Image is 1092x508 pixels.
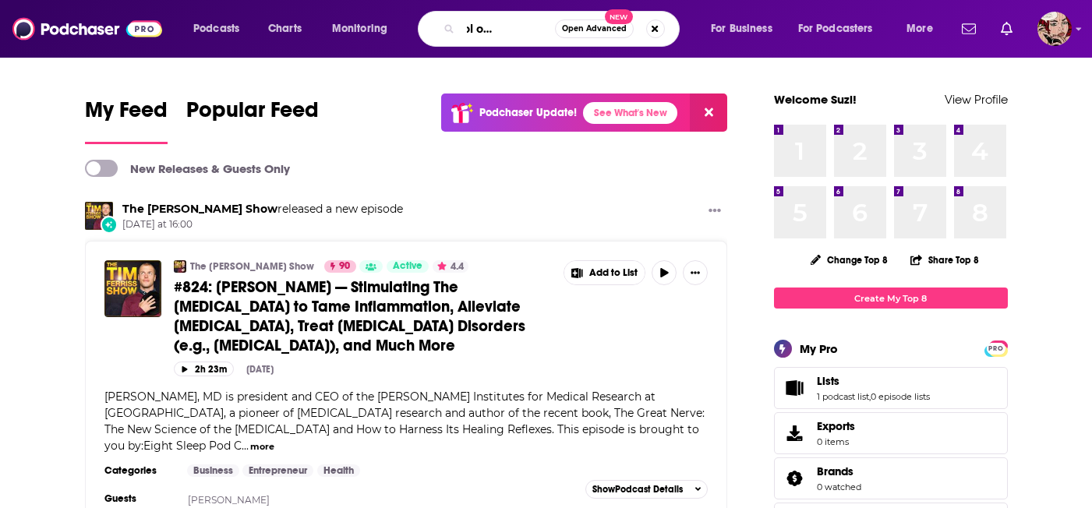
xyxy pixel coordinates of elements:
a: Health [317,464,360,477]
span: Active [393,259,422,274]
button: open menu [896,16,952,41]
a: Show notifications dropdown [956,16,982,42]
button: 4.4 [433,260,468,273]
a: Brands [817,464,861,478]
button: open menu [700,16,792,41]
span: Brands [774,457,1008,499]
button: Change Top 8 [801,250,898,270]
a: 90 [324,260,356,273]
span: Podcasts [193,18,239,40]
a: Exports [774,412,1008,454]
div: New Episode [101,216,118,233]
span: For Podcasters [798,18,873,40]
span: [PERSON_NAME], MD is president and CEO of the [PERSON_NAME] Institutes for Medical Research at [G... [104,390,705,453]
h3: Guests [104,492,175,505]
a: Lists [779,377,811,399]
a: My Feed [85,97,168,144]
a: New Releases & Guests Only [85,160,290,177]
span: For Business [711,18,772,40]
a: Brands [779,467,811,489]
span: Brands [817,464,853,478]
span: My Feed [85,97,168,132]
div: My Pro [800,341,838,356]
button: Show More Button [564,261,645,284]
span: 0 items [817,436,855,447]
button: Show profile menu [1037,12,1072,46]
span: Logged in as NBM-Suzi [1037,12,1072,46]
button: open menu [321,16,408,41]
h3: Categories [104,464,175,477]
a: #824: [PERSON_NAME] — Stimulating The [MEDICAL_DATA] to Tame Inflammation, Alleviate [MEDICAL_DAT... [174,277,553,355]
button: open menu [182,16,260,41]
div: [DATE] [246,364,274,375]
a: 0 watched [817,482,861,492]
button: Open AdvancedNew [555,19,634,38]
span: New [605,9,633,24]
div: Search podcasts, credits, & more... [433,11,694,47]
a: Welcome Suzi! [774,92,857,107]
a: Create My Top 8 [774,288,1008,309]
a: Popular Feed [186,97,319,144]
a: Lists [817,374,930,388]
a: Charts [258,16,311,41]
span: Lists [774,367,1008,409]
span: 90 [339,259,350,274]
a: Show notifications dropdown [995,16,1019,42]
input: Search podcasts, credits, & more... [461,16,555,41]
span: Open Advanced [562,25,627,33]
a: See What's New [583,102,677,124]
span: [DATE] at 16:00 [122,218,403,231]
button: Show More Button [702,202,727,221]
span: Charts [268,18,302,40]
span: Exports [817,419,855,433]
button: ShowPodcast Details [585,480,709,499]
span: #824: [PERSON_NAME] — Stimulating The [MEDICAL_DATA] to Tame Inflammation, Alleviate [MEDICAL_DAT... [174,277,525,355]
span: PRO [987,343,1005,355]
a: 1 podcast list [817,391,869,402]
a: 0 episode lists [871,391,930,402]
span: Show Podcast Details [592,484,683,495]
img: User Profile [1037,12,1072,46]
button: open menu [788,16,896,41]
button: more [250,440,274,453]
img: Podchaser - Follow, Share and Rate Podcasts [12,14,162,44]
span: , [869,391,871,402]
span: More [906,18,933,40]
p: Podchaser Update! [479,106,577,119]
button: Show More Button [683,260,708,285]
a: The Tim Ferriss Show [122,202,277,216]
span: Monitoring [332,18,387,40]
img: The Tim Ferriss Show [174,260,186,273]
a: The [PERSON_NAME] Show [190,260,314,273]
span: ... [242,439,249,453]
span: Add to List [589,267,638,279]
button: 2h 23m [174,362,234,376]
img: #824: Dr. Kevin Tracey — Stimulating The Vagus Nerve to Tame Inflammation, Alleviate Depression, ... [104,260,161,317]
a: Entrepreneur [242,464,313,477]
a: Active [387,260,429,273]
button: Share Top 8 [910,245,980,275]
img: The Tim Ferriss Show [85,202,113,230]
span: Lists [817,374,839,388]
a: PRO [987,342,1005,354]
a: [PERSON_NAME] [188,494,270,506]
span: Popular Feed [186,97,319,132]
a: View Profile [945,92,1008,107]
span: Exports [779,422,811,444]
h3: released a new episode [122,202,403,217]
a: Business [187,464,239,477]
